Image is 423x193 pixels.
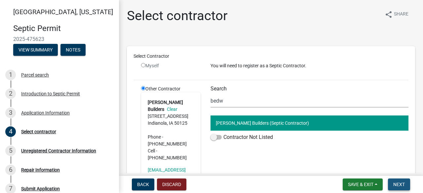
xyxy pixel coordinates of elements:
span: Back [137,182,149,187]
div: 6 [5,165,16,175]
button: View Summary [13,44,58,56]
div: 2 [5,88,16,99]
span: Next [393,182,405,187]
button: shareShare [379,8,414,21]
div: Repair Information [21,168,60,172]
div: Submit Application [21,186,60,191]
a: [EMAIL_ADDRESS][DOMAIN_NAME] [148,167,186,179]
strong: [PERSON_NAME] Builders [148,100,183,112]
input: Search... [211,94,408,108]
div: Parcel search [21,73,49,77]
h4: Septic Permit [13,24,114,33]
span: Save & Exit [348,182,373,187]
div: Other Contractor [136,85,206,192]
span: 2025-475623 [13,36,106,42]
button: Notes [60,44,86,56]
label: Search [211,86,227,91]
wm-modal-confirm: Notes [60,48,86,53]
p: You will need to register as a Septic Contractor. [211,62,408,69]
div: Introduction to Septic Permit [21,91,80,96]
button: [PERSON_NAME] Builders (Septic Contractor) [211,115,408,131]
address: [STREET_ADDRESS] Indianola, IA 50125 [148,99,194,161]
button: Save & Exit [343,178,383,190]
div: Select Contractor [129,53,413,60]
button: Discard [157,178,186,190]
span: [PHONE_NUMBER] [148,155,187,160]
label: Contractor Not Listed [211,133,273,141]
span: Share [394,11,408,18]
div: Application Information [21,111,70,115]
a: Clear [164,107,177,112]
div: 3 [5,108,16,118]
abbr: Phone - [148,134,163,140]
wm-modal-confirm: Summary [13,48,58,53]
span: [GEOGRAPHIC_DATA], [US_STATE] [13,8,113,16]
div: Unregistered Contractor Information [21,148,96,153]
button: Next [388,178,410,190]
div: 4 [5,126,16,137]
button: Back [132,178,154,190]
div: 5 [5,145,16,156]
i: share [385,11,393,18]
abbr: Cell - [148,148,157,153]
div: Select contractor [21,129,56,134]
span: [PHONE_NUMBER] [148,141,187,146]
div: Myself [141,62,201,69]
div: 1 [5,70,16,80]
h1: Select contractor [127,8,228,24]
